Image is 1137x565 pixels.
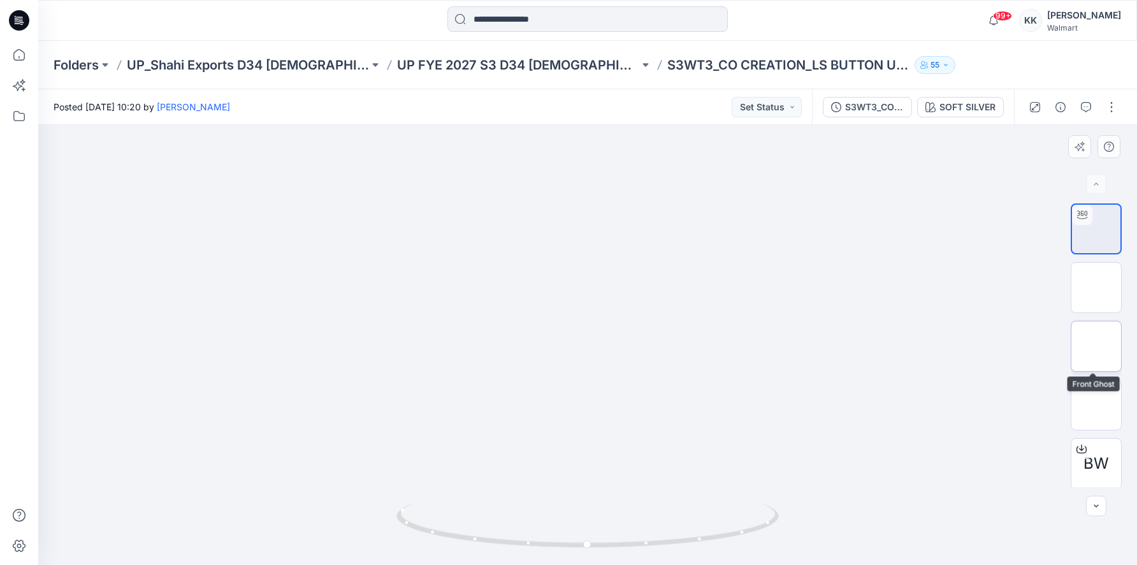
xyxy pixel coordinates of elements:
div: KK [1019,9,1042,32]
span: BW [1083,452,1109,475]
span: Posted [DATE] 10:20 by [54,100,230,114]
a: UP_Shahi Exports D34 [DEMOGRAPHIC_DATA] Tops [127,56,369,74]
a: UP FYE 2027 S3 D34 [DEMOGRAPHIC_DATA] Woven Tops [397,56,639,74]
div: SOFT SILVER [939,100,996,114]
a: Folders [54,56,99,74]
a: [PERSON_NAME] [157,101,230,112]
div: S3WT3_CO CREATION_LS BUTTON UP SHIRT W-GATHERED SLEEVE [845,100,904,114]
button: S3WT3_CO CREATION_LS BUTTON UP SHIRT W-GATHERED SLEEVE [823,97,912,117]
div: [PERSON_NAME] [1047,8,1121,23]
button: Details [1050,97,1071,117]
span: 99+ [993,11,1012,21]
p: 55 [931,58,939,72]
button: SOFT SILVER [917,97,1004,117]
p: S3WT3_CO CREATION_LS BUTTON UP SHIRT W-GATHERED SLEEVE [667,56,909,74]
button: 55 [915,56,955,74]
div: Walmart [1047,23,1121,33]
